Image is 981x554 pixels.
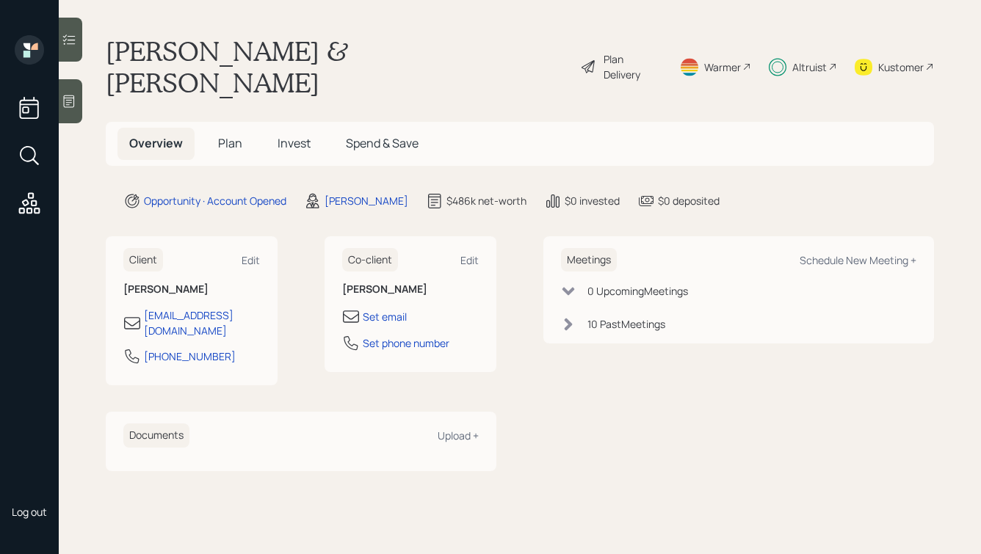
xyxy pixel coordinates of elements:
h6: Client [123,248,163,272]
div: $486k net-worth [446,193,526,208]
div: 0 Upcoming Meeting s [587,283,688,299]
div: Schedule New Meeting + [800,253,916,267]
div: [PHONE_NUMBER] [144,349,236,364]
div: $0 deposited [658,193,720,208]
div: Set phone number [363,335,449,351]
h6: [PERSON_NAME] [342,283,479,296]
h1: [PERSON_NAME] & [PERSON_NAME] [106,35,568,98]
img: hunter_neumayer.jpg [15,458,44,487]
div: Kustomer [878,59,924,75]
div: [EMAIL_ADDRESS][DOMAIN_NAME] [144,307,260,338]
h6: Co-client [342,248,398,272]
span: Invest [278,135,311,151]
h6: Documents [123,423,189,448]
div: Opportunity · Account Opened [144,193,286,208]
div: Plan Delivery [604,51,662,82]
h6: [PERSON_NAME] [123,283,260,296]
div: [PERSON_NAME] [325,193,408,208]
div: Set email [363,309,407,324]
div: Edit [242,253,260,267]
div: Log out [12,505,47,519]
span: Spend & Save [346,135,419,151]
div: Altruist [792,59,827,75]
span: Plan [218,135,242,151]
div: $0 invested [565,193,620,208]
span: Overview [129,135,183,151]
h6: Meetings [561,248,617,272]
div: 10 Past Meeting s [587,316,665,332]
div: Edit [460,253,479,267]
div: Warmer [704,59,741,75]
div: Upload + [438,429,479,442]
